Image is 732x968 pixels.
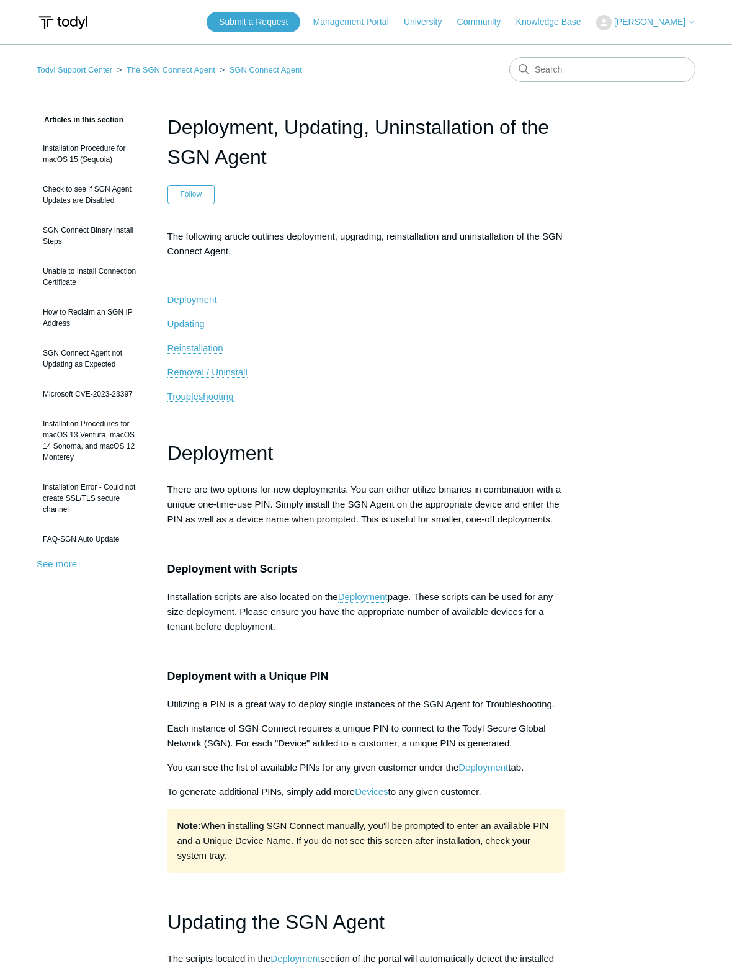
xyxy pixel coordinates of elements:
a: Todyl Support Center [37,65,112,74]
span: You can see the list of available PINs for any given customer under the [167,762,459,773]
a: Removal / Uninstall [167,367,248,378]
a: Deployment [167,294,217,305]
a: University [404,16,454,29]
span: Deployment with a Unique PIN [167,670,329,683]
span: Deployment with Scripts [167,563,298,575]
button: Follow Article [167,185,215,204]
span: Installation scripts are also located on the [167,591,338,602]
span: [PERSON_NAME] [614,17,685,27]
a: Installation Procedure for macOS 15 (Sequoia) [37,137,149,171]
span: Removal / Uninstall [167,367,248,377]
a: Management Portal [313,16,401,29]
span: page. These scripts can be used for any size deployment. Please ensure you have the appropriate n... [167,591,553,632]
button: [PERSON_NAME] [596,15,695,30]
a: Unable to Install Connection Certificate [37,259,149,294]
span: Each instance of SGN Connect requires a unique PIN to connect to the Todyl Secure Global Network ... [167,723,546,748]
span: Updating the SGN Agent [167,911,385,933]
a: Community [457,16,514,29]
a: SGN Connect Agent [230,65,302,74]
span: Deployment [167,442,274,464]
a: Reinstallation [167,343,223,354]
a: Deployment [338,591,388,603]
p: When installing SGN Connect manually, you'll be prompted to enter an available PIN and a Unique D... [167,809,565,873]
a: The SGN Connect Agent [127,65,215,74]
a: Deployment [458,762,508,773]
a: Check to see if SGN Agent Updates are Disabled [37,177,149,212]
span: Troubleshooting [167,391,234,401]
a: See more [37,558,77,569]
span: Utilizing a PIN is a great way to deploy single instances of the SGN Agent for Troubleshooting. [167,699,555,709]
a: Troubleshooting [167,391,234,402]
h1: Deployment, Updating, Uninstallation of the SGN Agent [167,112,565,172]
span: Articles in this section [37,115,123,124]
a: FAQ-SGN Auto Update [37,527,149,551]
a: Devices [355,786,388,797]
li: SGN Connect Agent [217,65,301,74]
li: Todyl Support Center [37,65,115,74]
span: To generate additional PINs, simply add more [167,786,355,797]
a: How to Reclaim an SGN IP Address [37,300,149,335]
span: to any given customer. [388,786,481,797]
a: Deployment [270,953,320,964]
span: Updating [167,318,205,329]
span: There are two options for new deployments. You can either utilize binaries in combination with a ... [167,484,561,524]
a: Installation Error - Could not create SSL/TLS secure channel [37,475,149,521]
input: Search [509,57,695,82]
span: Reinstallation [167,343,223,353]
a: Installation Procedures for macOS 13 Ventura, macOS 14 Sonoma, and macOS 12 Monterey [37,412,149,469]
strong: Note: [177,820,201,831]
span: The following article outlines deployment, upgrading, reinstallation and uninstallation of the SG... [167,231,563,256]
span: tab. [508,762,524,773]
img: Todyl Support Center Help Center home page [37,11,89,34]
a: SGN Connect Agent not Updating as Expected [37,341,149,376]
a: Submit a Request [207,12,300,32]
a: Microsoft CVE-2023-23397 [37,382,149,406]
a: SGN Connect Binary Install Steps [37,218,149,253]
a: Updating [167,318,205,329]
li: The SGN Connect Agent [115,65,218,74]
a: Knowledge Base [516,16,594,29]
